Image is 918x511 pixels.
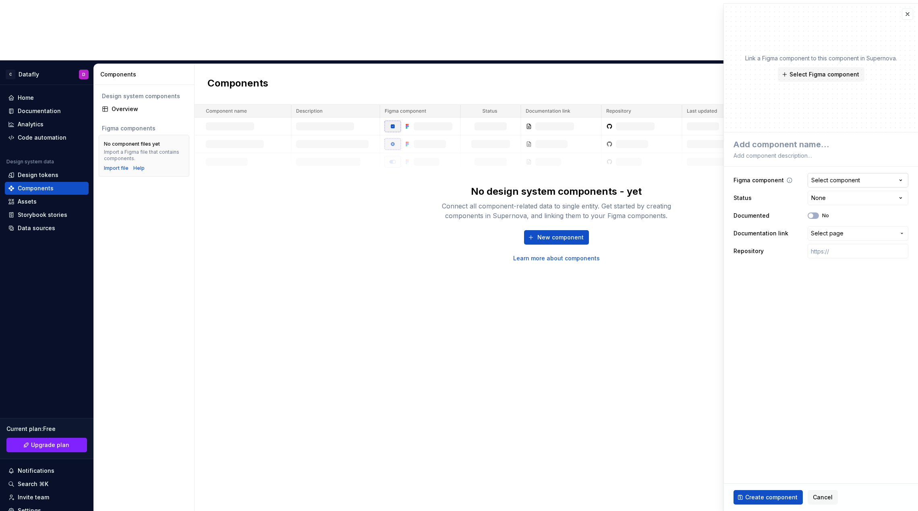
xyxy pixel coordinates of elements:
a: Data sources [5,222,89,235]
button: Import file [104,165,128,171]
button: Select page [808,226,908,241]
div: Code automation [18,134,66,142]
div: No design system components - yet [471,185,642,198]
div: Figma components [102,124,186,132]
button: New component [524,230,589,245]
span: New component [537,233,584,241]
span: Create component [745,493,798,501]
a: Assets [5,195,89,208]
div: Search ⌘K [18,480,48,488]
button: Select Figma component [778,67,864,82]
div: Data sources [18,224,55,232]
div: Design system data [6,159,54,165]
input: https:// [808,244,908,258]
a: Overview [99,103,189,115]
div: Home [18,94,34,102]
span: Select page [811,229,843,237]
h2: Components [207,77,268,91]
label: No [822,212,829,219]
div: Notifications [18,467,54,475]
div: Storybook stories [18,211,67,219]
label: Repository [734,247,764,255]
div: Components [100,70,191,78]
div: Current plan : Free [6,425,87,433]
button: CDataflyD [2,66,92,83]
div: Import a Figma file that contains components. [104,149,184,162]
a: Documentation [5,105,89,117]
button: Select component [808,173,908,188]
a: Design tokens [5,169,89,181]
label: Figma component [734,176,784,184]
a: Components [5,182,89,195]
div: D [82,71,85,78]
button: Create component [734,490,803,505]
a: Home [5,91,89,104]
span: Cancel [813,493,833,501]
label: Status [734,194,752,202]
div: No component files yet [104,141,160,147]
p: Link a Figma component to this component in Supernova. [745,54,897,62]
div: Invite team [18,493,49,501]
div: Analytics [18,120,44,128]
a: Invite team [5,491,89,504]
button: Search ⌘K [5,478,89,490]
a: Storybook stories [5,208,89,221]
div: Select component [811,176,860,184]
label: Documentation link [734,229,788,237]
div: C [6,70,15,79]
div: Assets [18,198,37,206]
a: Analytics [5,118,89,131]
button: Notifications [5,464,89,477]
div: Datafly [19,70,39,78]
a: Upgrade plan [6,438,87,452]
div: Overview [112,105,186,113]
div: Connect all component-related data to single entity. Get started by creating components in Supern... [427,201,685,220]
span: Select Figma component [790,70,859,78]
a: Help [133,165,145,171]
div: Documentation [18,107,61,115]
div: Design system components [102,92,186,100]
div: Components [18,184,54,192]
a: Learn more about components [513,254,600,262]
div: Design tokens [18,171,58,179]
span: Upgrade plan [31,441,69,449]
label: Documented [734,212,769,220]
a: Code automation [5,131,89,144]
button: Cancel [808,490,838,505]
